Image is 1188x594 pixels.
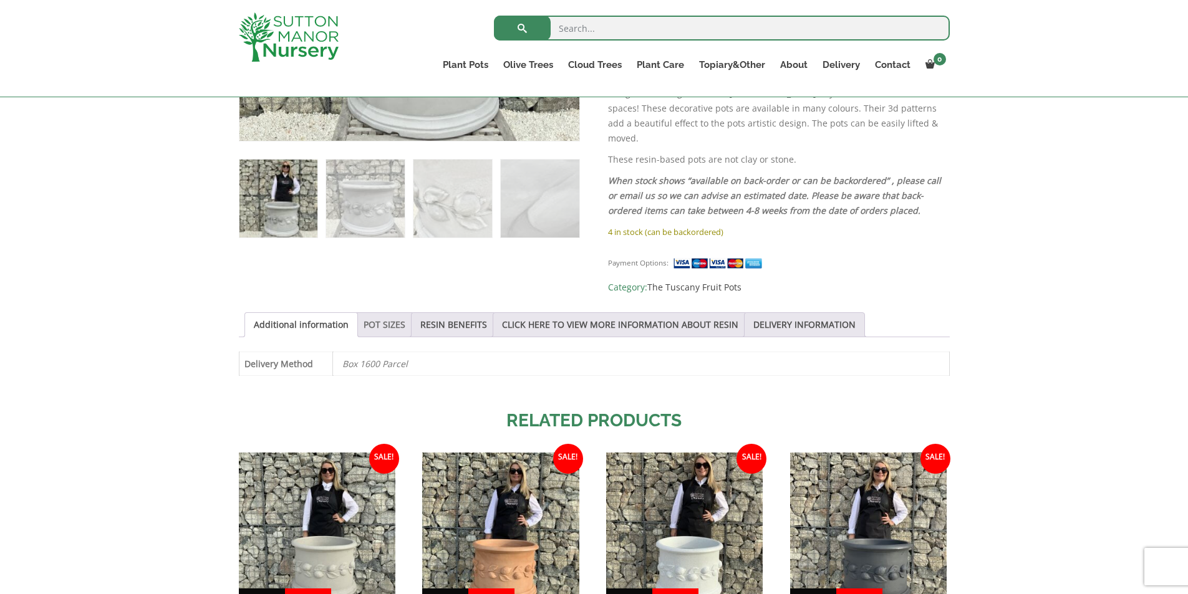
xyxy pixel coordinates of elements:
a: The Tuscany Fruit Pots [647,281,741,293]
img: The Tuscany Fruit Pot 50 Colour Grey Stone - Image 4 [501,160,579,237]
small: Payment Options: [608,258,669,267]
a: Contact [867,56,918,74]
img: logo [239,12,339,62]
img: The Tuscany Fruit Pot 50 Colour Grey Stone - Image 2 [326,160,404,237]
th: Delivery Method [239,352,332,375]
span: 0 [934,53,946,65]
a: Olive Trees [496,56,561,74]
a: DELIVERY INFORMATION [753,313,856,337]
a: 0 [918,56,950,74]
a: RESIN BENEFITS [420,313,487,337]
h2: Related products [239,408,950,434]
span: Category: [608,280,949,295]
a: Plant Care [629,56,692,74]
table: Product Details [239,352,950,376]
a: About [773,56,815,74]
span: Sale! [553,444,583,474]
a: Topiary&Other [692,56,773,74]
p: These resin-based pots are not clay or stone. [608,152,949,167]
input: Search... [494,16,950,41]
p: The Tuscany Fruit Pot offers a unique and contemporary style which has been designed to bring a t... [608,71,949,146]
a: Delivery [815,56,867,74]
a: Plant Pots [435,56,496,74]
p: Box 1600 Parcel [342,352,940,375]
img: The Tuscany Fruit Pot 50 Colour Grey Stone - Image 3 [413,160,491,237]
a: CLICK HERE TO VIEW MORE INFORMATION ABOUT RESIN [502,313,738,337]
img: The Tuscany Fruit Pot 50 Colour Grey Stone [239,160,317,237]
em: When stock shows “available on back-order or can be backordered” , please call or email us so we ... [608,175,941,216]
a: Additional information [254,313,349,337]
p: 4 in stock (can be backordered) [608,224,949,239]
a: POT SIZES [364,313,405,337]
span: Sale! [369,444,399,474]
span: Sale! [920,444,950,474]
a: Cloud Trees [561,56,629,74]
img: payment supported [673,257,766,270]
span: Sale! [736,444,766,474]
